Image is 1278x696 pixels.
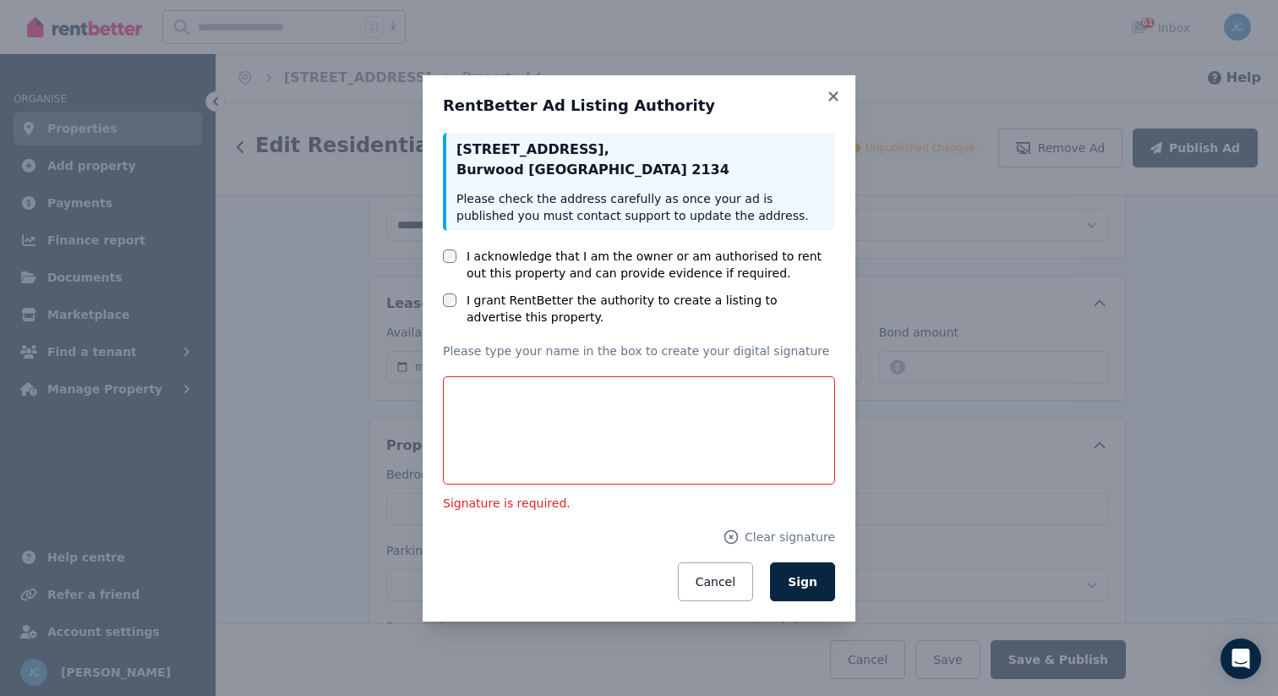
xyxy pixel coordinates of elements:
p: Please check the address carefully as once your ad is published you must contact support to updat... [456,190,825,224]
button: Cancel [678,562,753,601]
p: Signature is required. [443,495,835,512]
h3: RentBetter Ad Listing Authority [443,96,835,116]
label: I grant RentBetter the authority to create a listing to advertise this property. [467,292,835,326]
button: Sign [770,562,835,601]
span: Sign [788,575,817,589]
p: [STREET_ADDRESS] , Burwood [GEOGRAPHIC_DATA] 2134 [456,140,825,180]
p: Please type your name in the box to create your digital signature [443,343,835,359]
div: Open Intercom Messenger [1221,638,1261,679]
span: Clear signature [745,529,835,545]
label: I acknowledge that I am the owner or am authorised to rent out this property and can provide evid... [467,248,835,282]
